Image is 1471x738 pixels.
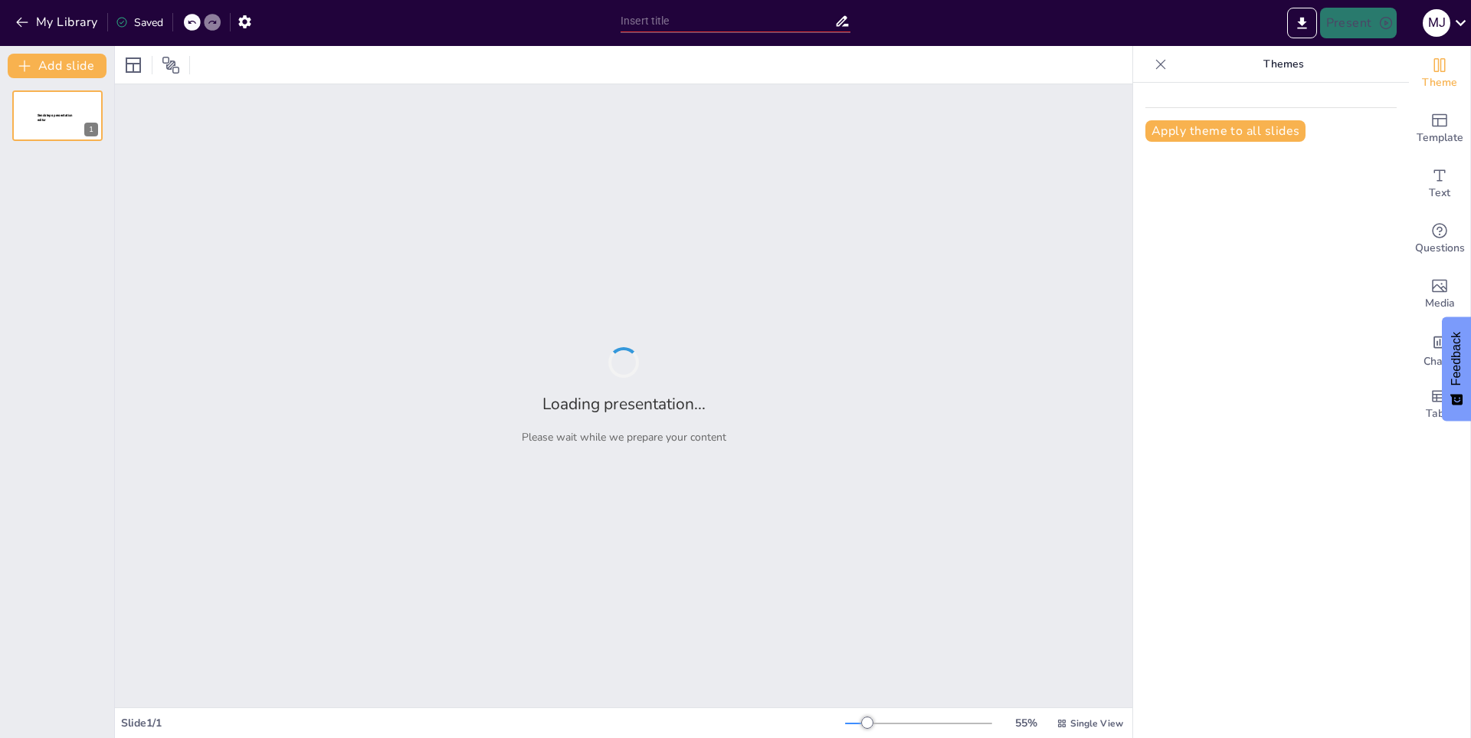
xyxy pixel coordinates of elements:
[1320,8,1397,38] button: Present
[1442,317,1471,421] button: Feedback - Show survey
[1287,8,1317,38] button: Export to PowerPoint
[1425,295,1455,312] span: Media
[84,123,98,136] div: 1
[1426,405,1453,422] span: Table
[1409,212,1470,267] div: Get real-time input from your audience
[38,113,73,122] span: Sendsteps presentation editor
[1415,240,1465,257] span: Questions
[1450,332,1463,385] span: Feedback
[1409,267,1470,322] div: Add images, graphics, shapes or video
[542,393,706,415] h2: Loading presentation...
[1417,130,1463,146] span: Template
[1409,156,1470,212] div: Add text boxes
[162,56,180,74] span: Position
[1409,377,1470,432] div: Add a table
[8,54,106,78] button: Add slide
[1409,46,1470,101] div: Change the overall theme
[116,15,163,30] div: Saved
[522,430,726,444] p: Please wait while we prepare your content
[1173,46,1394,83] p: Themes
[1423,8,1450,38] button: m j
[1423,353,1456,370] span: Charts
[1145,120,1306,142] button: Apply theme to all slides
[1422,74,1457,91] span: Theme
[1423,9,1450,37] div: m j
[121,53,146,77] div: Layout
[1070,717,1123,730] span: Single View
[12,90,103,141] div: 1
[121,716,845,730] div: Slide 1 / 1
[11,10,104,34] button: My Library
[1409,101,1470,156] div: Add ready made slides
[1007,716,1044,730] div: 55 %
[1429,185,1450,202] span: Text
[621,10,834,32] input: Insert title
[1409,322,1470,377] div: Add charts and graphs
